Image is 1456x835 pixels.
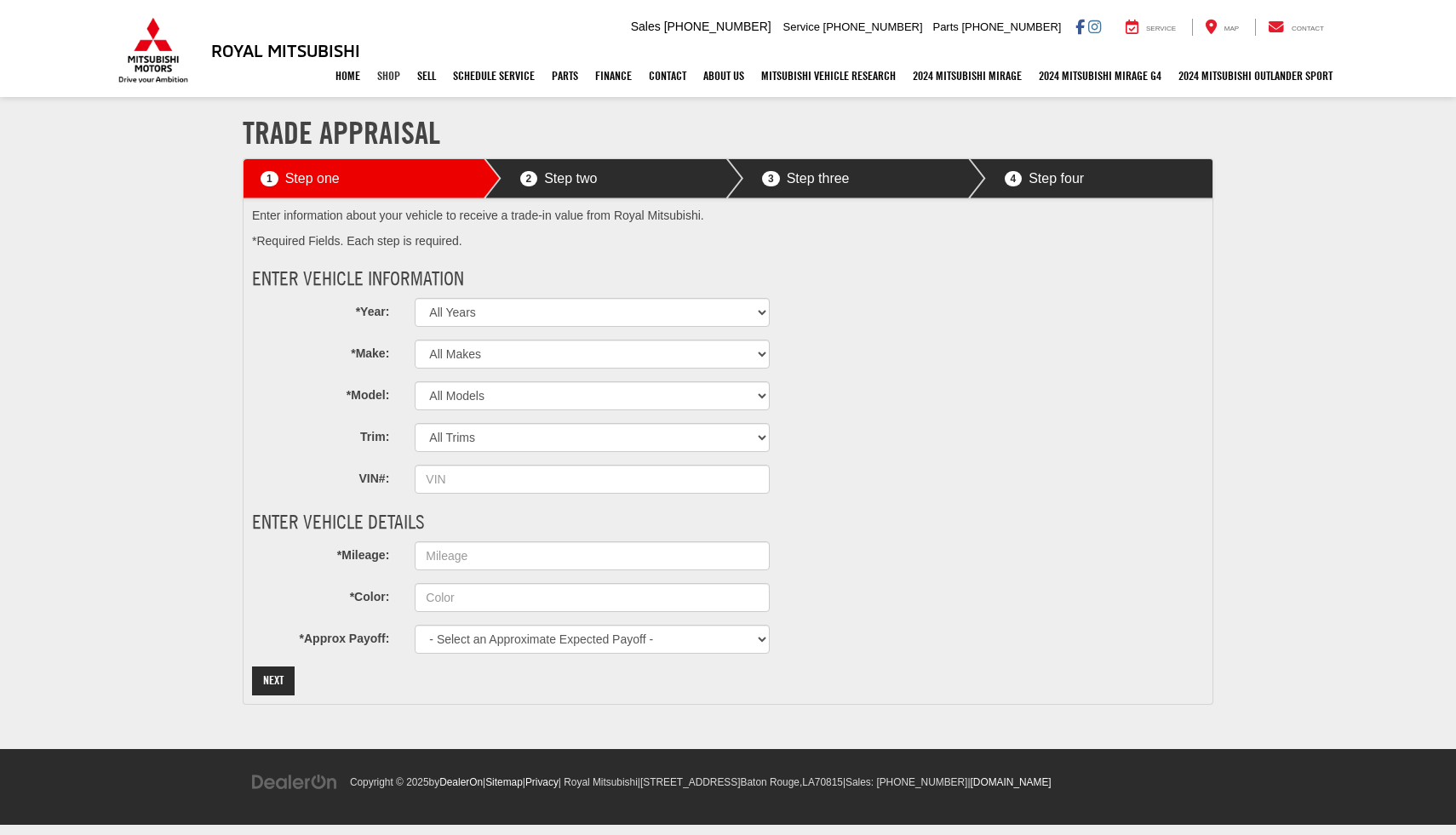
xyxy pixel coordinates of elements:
a: Shop [369,54,409,97]
img: Mitsubishi [115,17,192,83]
a: DealerOn [251,775,338,788]
button: Next [252,666,295,695]
img: DealerOn [251,773,338,792]
label: *Make: [239,340,402,363]
a: Service [1113,19,1189,36]
a: Sell [409,54,444,97]
span: 4 [1005,171,1023,186]
a: Schedule Service: Opens in a new tab [444,54,543,97]
a: [DOMAIN_NAME] [971,776,1052,788]
a: Instagram: Click to visit our Instagram page [1088,20,1101,33]
a: About Us [695,54,753,97]
span: Parts [932,20,958,33]
a: Finance [587,54,640,97]
span: [PHONE_NUMBER] [961,20,1061,33]
span: Service [783,20,820,33]
a: Privacy [525,776,559,788]
span: Contact [1292,25,1324,32]
span: [PHONE_NUMBER] [823,20,923,33]
a: 2024 Mitsubishi Mirage G4 [1030,54,1170,97]
h3: Enter Vehicle Details [252,511,878,533]
label: VIN#: [239,465,402,488]
span: by [429,776,483,788]
span: Sales: [846,776,874,788]
label: *Color: [239,583,402,606]
span: | [483,776,523,788]
h3: Royal Mitsubishi [211,41,360,60]
span: LA [802,776,815,788]
input: Color [415,583,769,612]
a: DealerOn Home Page [439,776,483,788]
a: Step four [1005,159,1201,198]
span: [PHONE_NUMBER] [876,776,967,788]
label: *Model: [239,381,402,404]
span: 70815 [815,776,843,788]
a: Contact [640,54,695,97]
span: | [638,776,843,788]
span: Copyright © 2025 [350,776,429,788]
a: Step two [520,159,716,198]
a: 2024 Mitsubishi Outlander SPORT [1170,54,1341,97]
span: 2 [520,171,538,186]
span: [STREET_ADDRESS] [640,776,741,788]
a: Home [327,54,369,97]
a: Parts: Opens in a new tab [543,54,587,97]
span: 1 [261,171,278,186]
h3: Enter Vehicle Information [252,267,878,289]
span: 3 [762,171,780,186]
a: Mitsubishi Vehicle Research [753,54,904,97]
span: Map [1224,25,1239,32]
span: | Royal Mitsubishi [559,776,638,788]
label: *Approx Payoff: [239,625,402,648]
input: Mileage [415,541,769,570]
img: b=99784818 [1,833,2,834]
span: | [843,776,968,788]
p: Enter information about your vehicle to receive a trade-in value from Royal Mitsubishi. [252,208,1204,225]
a: Sitemap [485,776,523,788]
span: [PHONE_NUMBER] [664,20,771,33]
span: | [967,776,1051,788]
a: Step one [261,159,473,198]
a: Step three [762,159,958,198]
label: *Year: [239,298,402,321]
a: 2024 Mitsubishi Mirage [904,54,1030,97]
a: Contact [1255,19,1337,36]
span: *Required Fields. Each step is required. [252,234,462,248]
label: *Mileage: [239,541,402,564]
span: Service [1146,25,1176,32]
h1: Trade Appraisal [243,116,1213,150]
span: | [523,776,559,788]
span: Sales [631,20,661,33]
span: Baton Rouge, [741,776,803,788]
input: VIN [415,465,769,494]
label: Trim: [239,423,402,446]
a: Facebook: Click to visit our Facebook page [1075,20,1085,33]
a: Map [1192,19,1252,36]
